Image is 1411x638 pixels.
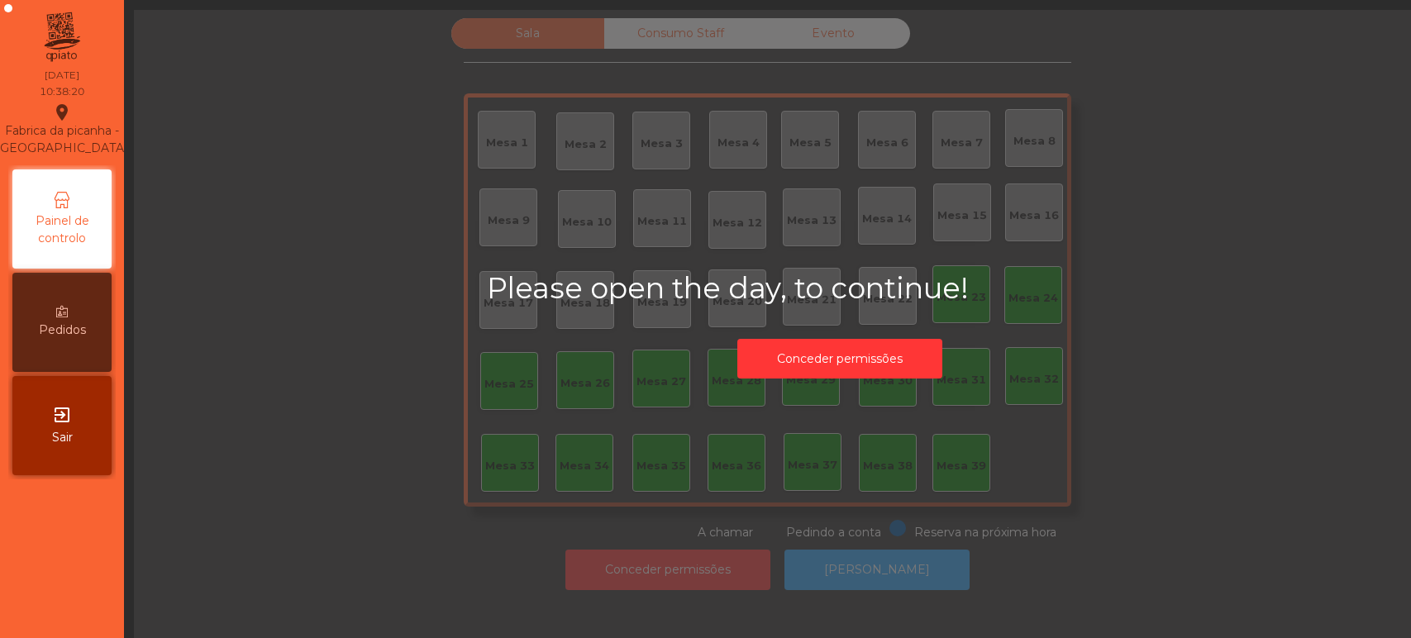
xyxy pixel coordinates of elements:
[487,271,1193,306] h2: Please open the day, to continue!
[52,429,73,446] span: Sair
[40,84,84,99] div: 10:38:20
[52,102,72,122] i: location_on
[737,339,942,379] button: Conceder permissões
[39,321,86,339] span: Pedidos
[45,68,79,83] div: [DATE]
[52,405,72,425] i: exit_to_app
[41,8,82,66] img: qpiato
[17,212,107,247] span: Painel de controlo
